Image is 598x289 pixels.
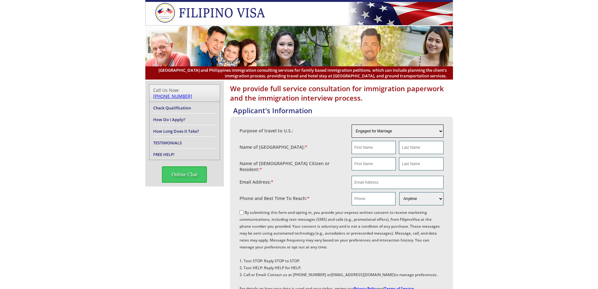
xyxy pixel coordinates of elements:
[153,152,175,157] a: FREE HELP!
[352,176,444,189] input: Email Address
[153,128,199,134] a: How Long Does it Take?
[352,192,396,205] input: Phone
[153,140,182,146] a: TESTIMONIALS
[399,157,443,170] input: Last Name
[162,166,207,183] span: Online Chat
[240,160,346,172] label: Name of [DEMOGRAPHIC_DATA] Citizen or Resident:
[153,93,192,99] a: [PHONE_NUMBER]
[233,106,453,115] h4: Applicant's Information
[399,141,443,154] input: Last Name
[352,157,396,170] input: First Name
[240,128,293,134] label: Purpose of travel to U.S.:
[240,195,310,201] label: Phone and Best Time To Reach:
[240,144,307,150] label: Name of [GEOGRAPHIC_DATA]:
[230,84,453,103] h1: We provide full service consultation for immigration paperwork and the immigration interview proc...
[240,210,244,214] input: By submitting this form and opting in, you provide your express written consent to receive market...
[399,192,443,205] select: Phone and Best Reach Time are required.
[352,141,396,154] input: First Name
[153,105,191,111] a: Check Qualification
[240,179,273,185] label: Email Address:
[152,67,447,79] span: [GEOGRAPHIC_DATA] and Philippines immigration consulting services for family based immigration pe...
[153,117,185,122] a: How Do I Apply?
[153,87,216,99] div: Call Us Now:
